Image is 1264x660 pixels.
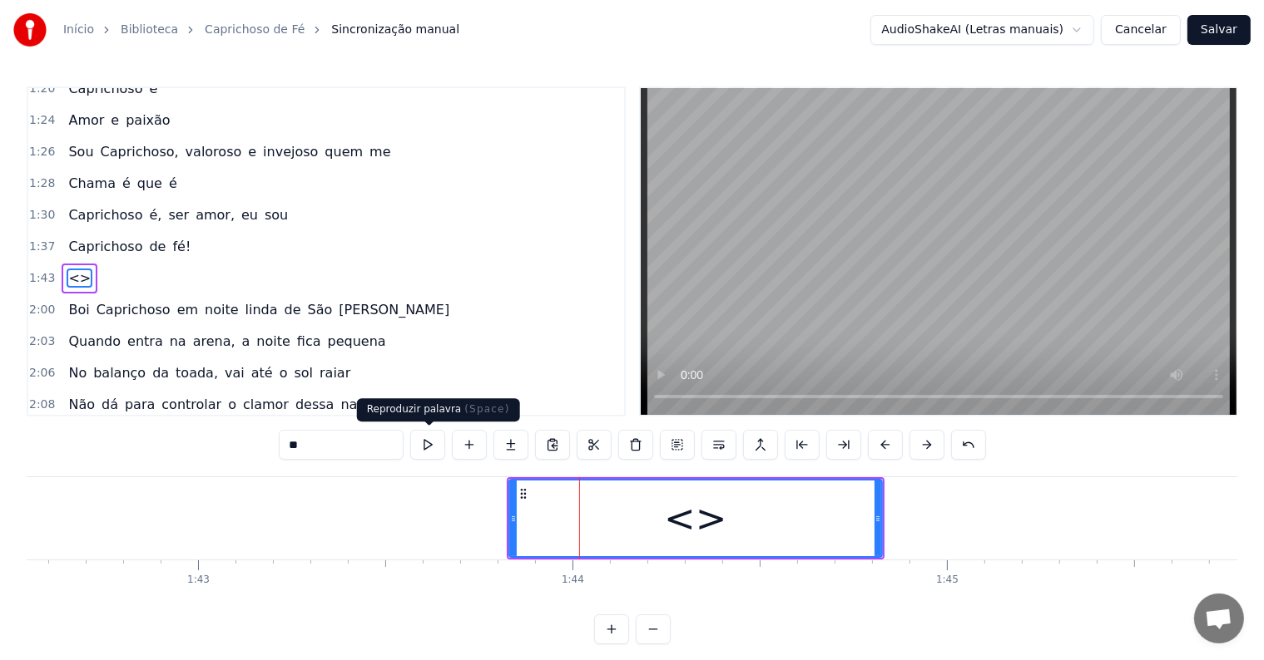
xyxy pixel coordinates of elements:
[29,175,55,192] span: 1:28
[67,205,144,224] span: Caprichoso
[171,237,192,256] span: fé!
[187,574,210,587] div: 1:43
[323,142,364,161] span: quem
[339,395,382,414] span: nação
[283,300,303,319] span: de
[29,239,55,255] span: 1:37
[29,144,55,160] span: 1:26
[326,332,388,351] span: pequena
[936,574,959,587] div: 1:45
[223,363,246,382] span: vai
[29,333,55,350] span: 2:03
[100,395,120,414] span: dá
[95,300,172,319] span: Caprichoso
[464,403,509,415] span: ( Space )
[29,270,55,287] span: 1:43
[176,300,200,319] span: em
[255,332,292,351] span: noite
[1187,15,1251,45] button: Salvar
[1194,594,1244,643] a: Bate-papo aberto
[241,395,290,414] span: clamor
[147,237,167,256] span: de
[67,111,106,130] span: Amor
[191,332,237,351] span: arena,
[123,395,156,414] span: para
[67,142,95,161] span: Sou
[67,79,144,98] span: Caprichoso
[167,174,179,193] span: é
[295,332,323,351] span: fica
[166,205,191,224] span: ser
[664,490,726,547] div: <>
[318,363,352,382] span: raiar
[331,22,459,38] span: Sincronização manual
[357,398,520,421] div: Reproduzir palavra
[63,22,94,38] a: Início
[240,332,252,351] span: a
[147,79,159,98] span: é
[205,22,305,38] a: Caprichoso de Fé
[194,205,236,224] span: amor,
[29,112,55,129] span: 1:24
[368,142,392,161] span: me
[160,395,223,414] span: controlar
[67,395,97,414] span: Não
[263,205,290,224] span: sou
[261,142,320,161] span: invejoso
[244,300,280,319] span: linda
[203,300,240,319] span: noite
[562,574,584,587] div: 1:44
[278,363,290,382] span: o
[67,363,88,382] span: No
[67,268,92,288] span: <>
[1101,15,1181,45] button: Cancelar
[92,363,147,382] span: balanço
[306,300,335,319] span: São
[126,332,165,351] span: entra
[250,363,275,382] span: até
[174,363,220,382] span: toada,
[29,81,55,97] span: 1:20
[29,302,55,318] span: 2:00
[136,174,164,193] span: que
[121,174,132,193] span: é
[67,332,122,351] span: Quando
[99,142,181,161] span: Caprichoso,
[294,395,335,414] span: dessa
[124,111,171,130] span: paixão
[67,237,144,256] span: Caprichoso
[29,207,55,224] span: 1:30
[121,22,178,38] a: Biblioteca
[240,205,260,224] span: eu
[29,365,55,382] span: 2:06
[109,111,121,130] span: e
[184,142,244,161] span: valoroso
[67,174,117,193] span: Chama
[147,205,163,224] span: é,
[226,395,238,414] span: o
[63,22,459,38] nav: breadcrumb
[337,300,451,319] span: [PERSON_NAME]
[13,13,47,47] img: youka
[29,396,55,413] span: 2:08
[151,363,171,382] span: da
[168,332,188,351] span: na
[246,142,258,161] span: e
[67,300,91,319] span: Boi
[292,363,315,382] span: sol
